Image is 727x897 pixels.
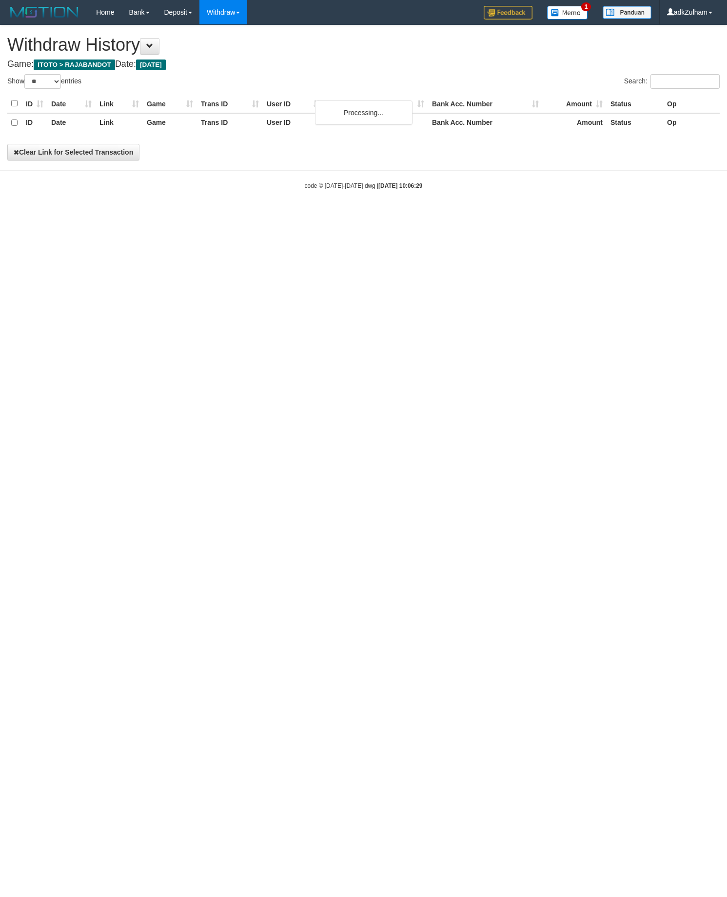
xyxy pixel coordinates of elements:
span: 1 [581,2,591,11]
th: Op [663,113,720,132]
th: Game [143,113,197,132]
th: Trans ID [197,94,263,113]
th: Bank Acc. Number [428,113,543,132]
th: Op [663,94,720,113]
div: Processing... [315,100,413,125]
h4: Game: Date: [7,60,720,69]
th: Amount [543,113,607,132]
img: MOTION_logo.png [7,5,81,20]
small: code © [DATE]-[DATE] dwg | [305,182,423,189]
th: Bank Acc. Name [324,94,428,113]
th: Date [47,94,96,113]
th: Date [47,113,96,132]
img: Feedback.jpg [484,6,532,20]
h1: Withdraw History [7,35,720,55]
th: Trans ID [197,113,263,132]
th: Bank Acc. Number [428,94,543,113]
th: Link [96,94,143,113]
img: Button%20Memo.svg [547,6,588,20]
select: Showentries [24,74,61,89]
th: Status [607,94,663,113]
th: ID [22,94,47,113]
strong: [DATE] 10:06:29 [378,182,422,189]
input: Search: [650,74,720,89]
th: Link [96,113,143,132]
img: panduan.png [603,6,651,19]
th: Amount [543,94,607,113]
th: Game [143,94,197,113]
span: [DATE] [136,60,166,70]
span: ITOTO > RAJABANDOT [34,60,115,70]
th: Status [607,113,663,132]
th: User ID [263,94,324,113]
button: Clear Link for Selected Transaction [7,144,139,160]
label: Show entries [7,74,81,89]
label: Search: [624,74,720,89]
th: User ID [263,113,324,132]
th: ID [22,113,47,132]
